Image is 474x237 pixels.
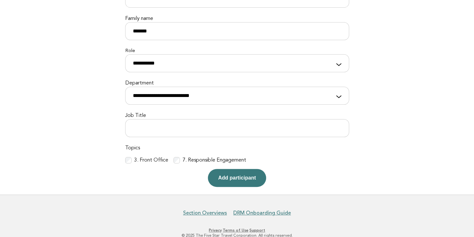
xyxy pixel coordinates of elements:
[183,210,227,216] a: Section Overviews
[40,228,434,233] p: · ·
[209,228,222,233] a: Privacy
[125,145,349,152] label: Topics
[208,169,266,187] button: Add participant
[125,15,349,22] label: Family name
[125,48,349,54] label: Role
[249,228,265,233] a: Support
[182,157,246,164] label: 7. Responsible Engagement
[223,228,248,233] a: Terms of Use
[125,112,349,119] label: Job Title
[125,80,349,87] label: Department
[233,210,291,216] a: DRM Onboarding Guide
[134,157,168,164] label: 3. Front Office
